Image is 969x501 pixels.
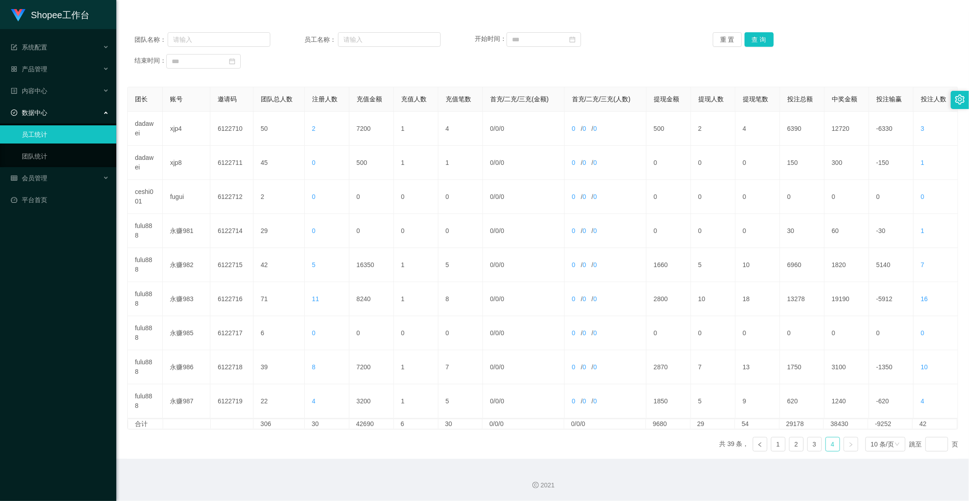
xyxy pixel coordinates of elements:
[495,125,499,132] span: 0
[825,437,840,451] li: 4
[349,282,394,316] td: 8240
[394,214,438,248] td: 0
[170,95,183,103] span: 账号
[869,214,914,248] td: -30
[483,248,565,282] td: / /
[582,363,586,371] span: 0
[582,329,586,337] span: 0
[808,437,821,451] a: 3
[582,125,586,132] span: 0
[593,193,597,200] span: 0
[163,180,210,214] td: fugui
[869,248,914,282] td: 5140
[210,350,253,384] td: 6122718
[490,295,494,303] span: 0
[698,95,724,103] span: 提现人数
[312,295,319,303] span: 11
[501,159,504,166] span: 0
[646,316,691,350] td: 0
[572,227,576,234] span: 0
[490,329,494,337] span: 0
[869,384,914,418] td: -620
[483,214,565,248] td: / /
[163,248,210,282] td: 永赚982
[11,66,17,72] i: 图标: appstore-o
[894,441,900,448] i: 图标: down
[753,437,767,451] li: 上一页
[312,125,316,132] span: 2
[490,397,494,405] span: 0
[128,146,163,180] td: dadawei
[780,282,825,316] td: 13278
[654,95,679,103] span: 提现金额
[253,350,305,384] td: 39
[572,125,576,132] span: 0
[218,95,237,103] span: 邀请码
[572,193,576,200] span: 0
[771,437,785,451] a: 1
[210,112,253,146] td: 6122710
[349,180,394,214] td: 0
[482,419,564,429] td: 0/0/0
[921,227,924,234] span: 1
[646,350,691,384] td: 2870
[572,159,576,166] span: 0
[921,261,924,268] span: 7
[312,227,316,234] span: 0
[163,146,210,180] td: xjp8
[11,191,109,209] a: 图标: dashboard平台首页
[495,329,499,337] span: 0
[735,282,780,316] td: 18
[735,316,780,350] td: 0
[495,261,499,268] span: 0
[438,350,483,384] td: 7
[501,329,504,337] span: 0
[572,363,576,371] span: 0
[569,36,576,43] i: 图标: calendar
[572,295,576,303] span: 0
[825,146,869,180] td: 300
[646,384,691,418] td: 1850
[11,11,89,18] a: Shopee工作台
[691,350,735,384] td: 7
[475,35,507,43] span: 开始时间：
[869,180,914,214] td: 0
[572,95,631,103] span: 首充/二充/三充(人数)
[253,316,305,350] td: 6
[501,295,504,303] span: 0
[349,248,394,282] td: 16350
[11,44,17,50] i: 图标: form
[646,112,691,146] td: 500
[582,295,586,303] span: 0
[921,363,928,371] span: 10
[921,397,924,405] span: 4
[501,363,504,371] span: 0
[401,95,427,103] span: 充值人数
[869,146,914,180] td: -150
[438,248,483,282] td: 5
[495,397,499,405] span: 0
[825,214,869,248] td: 60
[394,419,438,429] td: 6
[438,282,483,316] td: 8
[691,248,735,282] td: 5
[483,282,565,316] td: / /
[210,316,253,350] td: 6122717
[253,419,305,429] td: 306
[826,437,840,451] a: 4
[229,58,235,64] i: 图标: calendar
[825,282,869,316] td: 19190
[825,180,869,214] td: 0
[11,44,47,51] span: 系统配置
[787,95,813,103] span: 投注总额
[572,397,576,405] span: 0
[691,112,735,146] td: 2
[565,282,646,316] td: / /
[913,419,957,429] td: 42
[832,95,857,103] span: 中奖金额
[789,437,804,451] li: 2
[11,109,17,116] i: 图标: check-circle-o
[124,481,962,490] div: 2021
[735,214,780,248] td: 0
[438,180,483,214] td: 0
